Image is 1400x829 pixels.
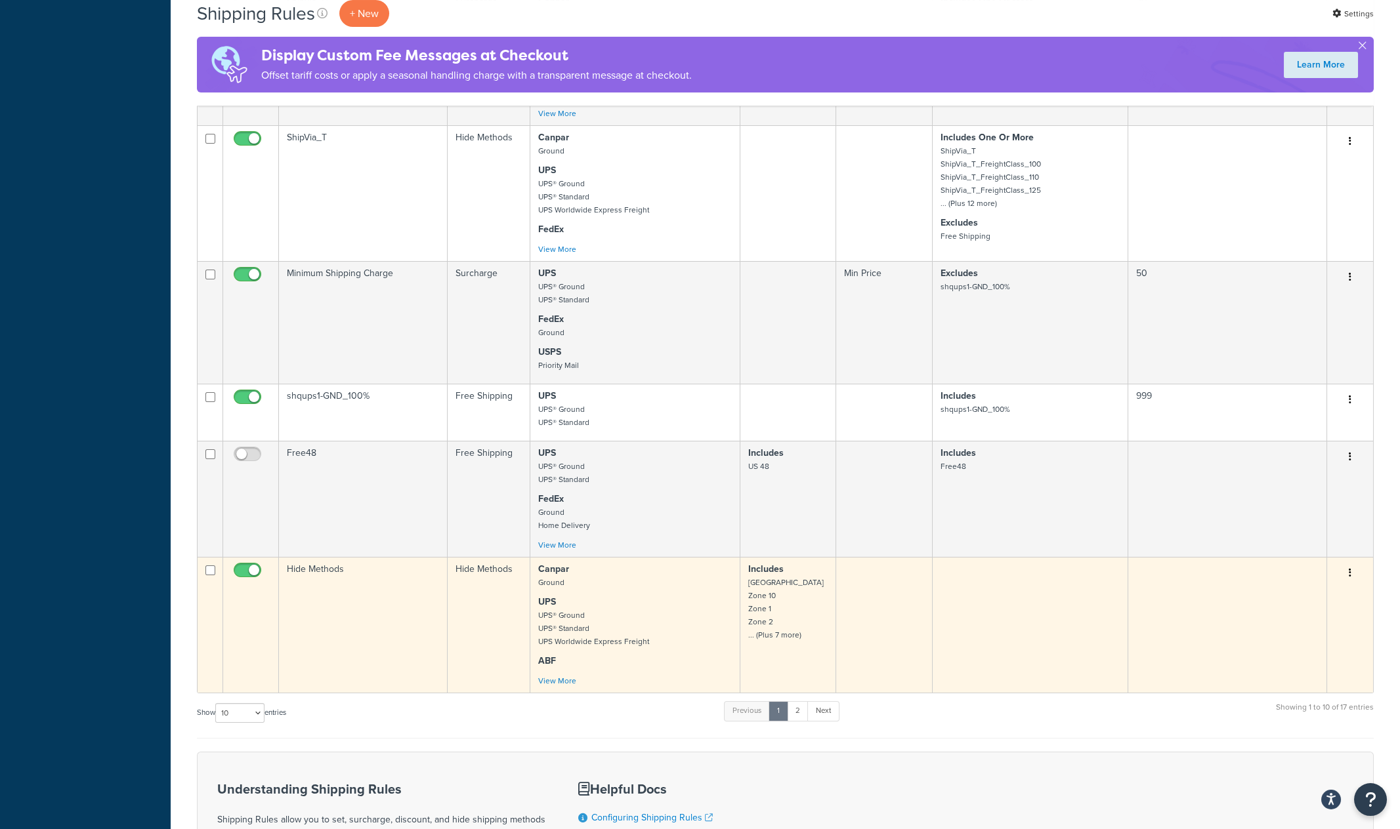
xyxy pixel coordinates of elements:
[538,312,564,326] strong: FedEx
[836,261,933,384] td: Min Price
[941,389,976,403] strong: Includes
[941,230,990,242] small: Free Shipping
[215,703,265,723] select: Showentries
[448,261,531,384] td: Surcharge
[279,557,448,693] td: Hide Methods
[538,327,564,338] small: Ground
[1284,52,1358,78] a: Learn More
[769,701,788,721] a: 1
[448,441,531,557] td: Free Shipping
[448,557,531,693] td: Hide Methods
[197,37,261,92] img: duties-banner-06bc72dcb5fe05cb3f9472aba00be2ae8eb53ab6f0d8bb03d382ba314ac3c341.png
[748,562,784,576] strong: Includes
[1354,783,1387,816] button: Open Resource Center
[538,654,556,668] strong: ABF
[538,345,561,359] strong: USPS
[807,701,839,721] a: Next
[1128,261,1327,384] td: 50
[538,595,556,609] strong: UPS
[538,403,589,428] small: UPS® Ground UPS® Standard
[748,460,769,472] small: US 48
[748,446,784,460] strong: Includes
[724,701,770,721] a: Previous
[538,359,579,371] small: Priority Mail
[279,384,448,441] td: shqups1-GND_100%
[279,125,448,261] td: ShipVia_T
[591,811,713,824] a: Configuring Shipping Rules
[448,125,531,261] td: Hide Methods
[538,539,576,551] a: View More
[748,576,824,641] small: [GEOGRAPHIC_DATA] Zone 10 Zone 1 Zone 2 ... (Plus 7 more)
[538,446,556,460] strong: UPS
[538,281,589,306] small: UPS® Ground UPS® Standard
[941,460,966,472] small: Free48
[279,441,448,557] td: Free48
[538,266,556,280] strong: UPS
[1128,384,1327,441] td: 999
[538,562,569,576] strong: Canpar
[538,178,649,216] small: UPS® Ground UPS® Standard UPS Worldwide Express Freight
[538,675,576,687] a: View More
[538,222,564,236] strong: FedEx
[197,1,315,26] h1: Shipping Rules
[279,261,448,384] td: Minimum Shipping Charge
[941,446,976,460] strong: Includes
[538,609,649,647] small: UPS® Ground UPS® Standard UPS Worldwide Express Freight
[941,281,1010,293] small: shqups1-GND_100%
[941,145,1041,209] small: ShipVia_T ShipVia_T_FreightClass_100 ShipVia_T_FreightClass_110 ShipVia_T_FreightClass_125 ... (P...
[538,131,569,144] strong: Canpar
[217,782,545,796] h3: Understanding Shipping Rules
[941,403,1010,415] small: shqups1-GND_100%
[448,384,531,441] td: Free Shipping
[538,243,576,255] a: View More
[787,701,809,721] a: 2
[197,703,286,723] label: Show entries
[538,145,564,157] small: Ground
[941,216,978,230] strong: Excludes
[538,389,556,403] strong: UPS
[941,131,1034,144] strong: Includes One Or More
[261,66,692,85] p: Offset tariff costs or apply a seasonal handling charge with a transparent message at checkout.
[261,45,692,66] h4: Display Custom Fee Messages at Checkout
[538,576,564,588] small: Ground
[1332,5,1374,23] a: Settings
[538,163,556,177] strong: UPS
[941,266,978,280] strong: Excludes
[538,108,576,119] a: View More
[538,492,564,506] strong: FedEx
[538,506,590,531] small: Ground Home Delivery
[538,460,589,485] small: UPS® Ground UPS® Standard
[1276,700,1374,728] div: Showing 1 to 10 of 17 entries
[578,782,794,796] h3: Helpful Docs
